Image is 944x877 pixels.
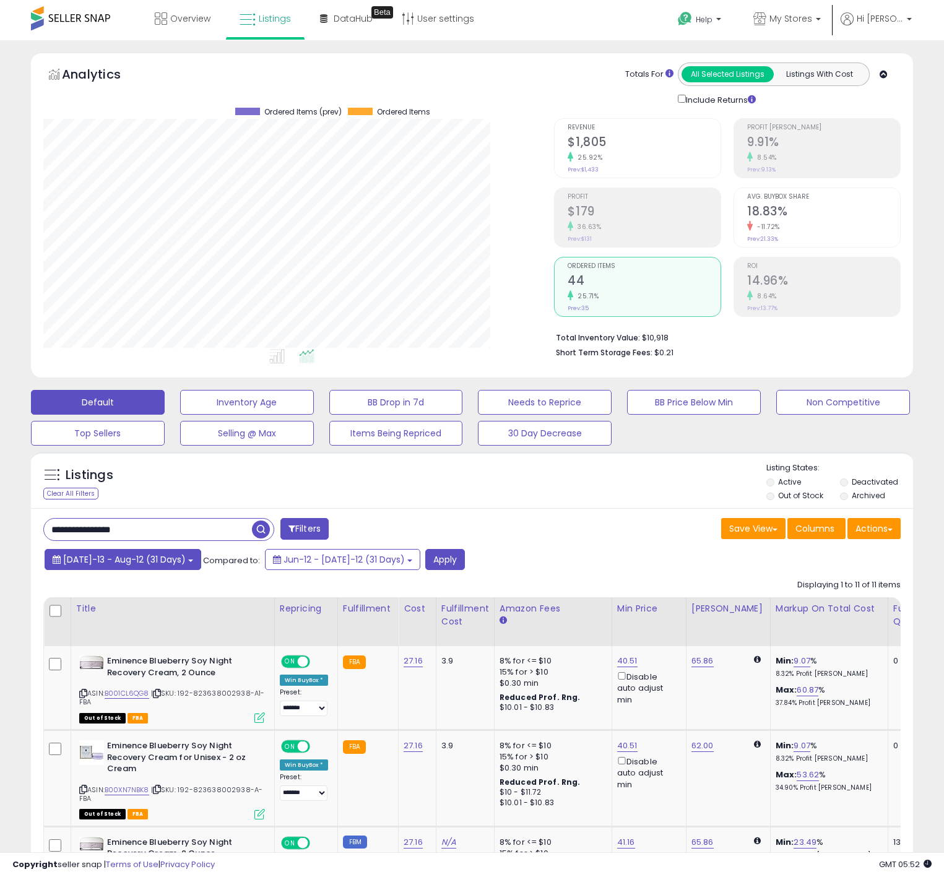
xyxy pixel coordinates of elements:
a: 65.86 [691,655,714,667]
span: Listings [259,12,291,25]
div: Clear All Filters [43,488,98,499]
a: 60.87 [797,684,818,696]
div: % [776,685,878,707]
small: 25.71% [573,292,599,301]
div: Cost [404,602,431,615]
p: 37.84% Profit [PERSON_NAME] [776,699,878,707]
p: 8.32% Profit [PERSON_NAME] [776,754,878,763]
b: Max: [776,684,797,696]
small: Prev: 13.77% [747,305,777,312]
span: ON [282,657,298,667]
div: Include Returns [669,92,771,106]
div: 15% for > $10 [500,751,602,763]
div: 0 [893,655,932,667]
b: Min: [776,836,794,848]
button: Default [31,390,165,415]
a: N/A [441,836,456,849]
label: Deactivated [852,477,898,487]
span: FBA [128,809,149,819]
div: Tooltip anchor [371,6,393,19]
div: $10 - $11.72 [500,787,602,798]
button: [DATE]-13 - Aug-12 (31 Days) [45,549,201,570]
span: All listings that are currently out of stock and unavailable for purchase on Amazon [79,713,126,724]
div: Fulfillment Cost [441,602,489,628]
th: The percentage added to the cost of goods (COGS) that forms the calculator for Min & Max prices. [770,597,888,646]
div: 3.9 [441,655,485,667]
div: $0.30 min [500,763,602,774]
h5: Listings [66,467,113,484]
span: 2025-09-9 05:52 GMT [879,858,932,870]
div: Preset: [280,773,328,800]
h2: 9.91% [747,135,900,152]
span: | SKU: 192-823638002938-A-FBA [79,785,262,803]
span: [DATE]-13 - Aug-12 (31 Days) [63,553,186,566]
span: Ordered Items (prev) [264,108,342,116]
small: FBA [343,655,366,669]
button: Jun-12 - [DATE]-12 (31 Days) [265,549,420,570]
span: Profit [PERSON_NAME] [747,124,900,131]
a: 27.16 [404,836,423,849]
small: Prev: 9.13% [747,166,776,173]
span: Revenue [568,124,721,131]
small: 36.63% [573,222,601,231]
span: My Stores [769,12,812,25]
div: Win BuyBox * [280,675,328,686]
div: ASIN: [79,655,265,722]
p: 19.02% Profit [PERSON_NAME] [776,851,878,860]
button: Items Being Repriced [329,421,463,446]
a: 9.07 [794,655,810,667]
label: Archived [852,490,885,501]
div: Fulfillable Quantity [893,602,936,628]
a: 40.51 [617,655,638,667]
a: 23.49 [794,836,816,849]
button: Selling @ Max [180,421,314,446]
span: $0.21 [654,347,673,358]
small: 25.92% [573,153,602,162]
div: 8% for <= $10 [500,740,602,751]
button: 30 Day Decrease [478,421,612,446]
div: Title [76,602,269,615]
h2: 18.83% [747,204,900,221]
strong: Copyright [12,858,58,870]
b: Reduced Prof. Rng. [500,777,581,787]
small: 8.64% [753,292,777,301]
button: Listings With Cost [773,66,865,82]
a: 41.16 [617,836,635,849]
h2: $1,805 [568,135,721,152]
button: Columns [787,518,846,539]
a: B00XN7NBK8 [105,785,149,795]
span: OFF [308,657,328,667]
span: Profit [568,194,721,201]
div: [PERSON_NAME] [691,602,765,615]
a: 40.51 [617,740,638,752]
div: Disable auto adjust min [617,754,677,790]
div: $0.30 min [500,678,602,689]
button: Inventory Age [180,390,314,415]
b: Max: [776,769,797,780]
span: Help [696,14,712,25]
img: 412DTxatKHL._SL40_.jpg [79,740,104,765]
div: Win BuyBox * [280,759,328,771]
div: $10.01 - $10.83 [500,798,602,808]
small: Prev: $1,433 [568,166,599,173]
button: Non Competitive [776,390,910,415]
span: | SKU: 192-823638002938-A1-FBA [79,688,265,707]
button: All Selected Listings [682,66,774,82]
b: Eminence Blueberry Soy Night Recovery Cream, 2 Ounce [107,655,258,681]
div: $10.01 - $10.83 [500,702,602,713]
small: Prev: 35 [568,305,589,312]
a: 27.16 [404,655,423,667]
span: Overview [170,12,210,25]
span: ROI [747,263,900,270]
h2: 44 [568,274,721,290]
b: Short Term Storage Fees: [556,347,652,358]
div: % [776,740,878,763]
a: Hi [PERSON_NAME] [841,12,912,40]
small: Prev: $131 [568,235,592,243]
div: Preset: [280,688,328,715]
small: FBA [343,740,366,754]
span: ON [282,741,298,752]
div: % [776,837,878,860]
div: 8% for <= $10 [500,837,602,848]
button: Actions [847,518,901,539]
